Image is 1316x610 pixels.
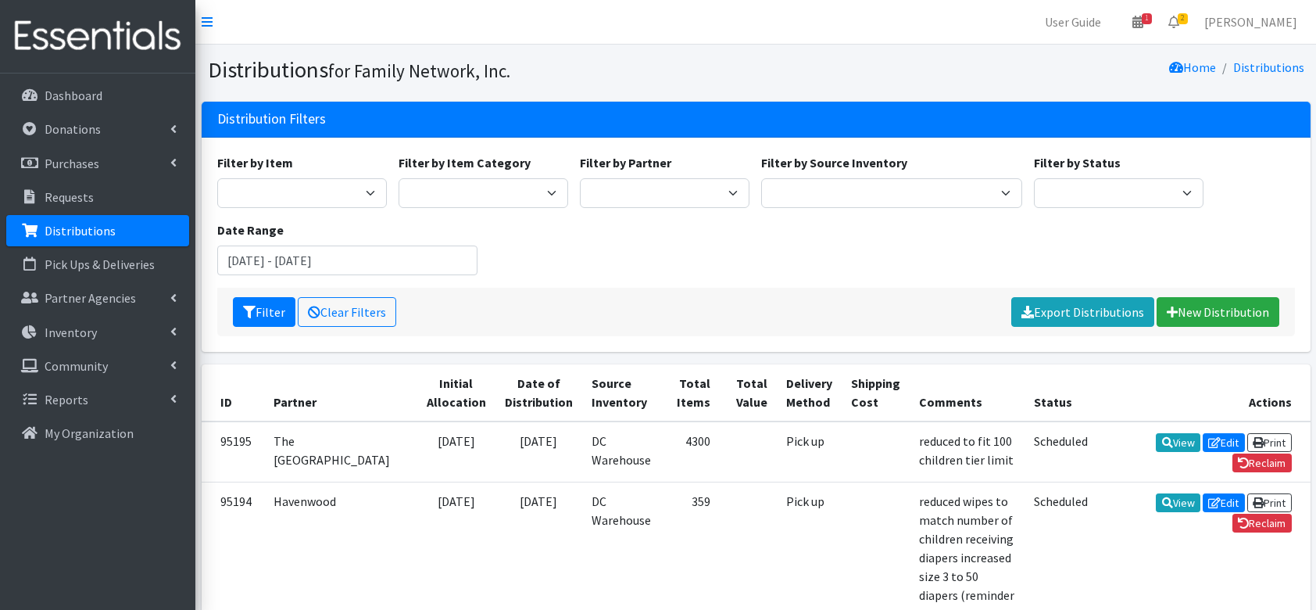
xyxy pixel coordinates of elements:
a: Edit [1203,433,1245,452]
p: Purchases [45,156,99,171]
label: Filter by Source Inventory [761,153,907,172]
td: DC Warehouse [582,422,660,483]
a: Print [1247,493,1292,512]
span: 2 [1178,13,1188,24]
label: Filter by Partner [580,153,671,172]
a: Home [1169,59,1216,75]
label: Date Range [217,221,284,239]
small: for Family Network, Inc. [328,59,510,82]
p: Requests [45,189,94,205]
label: Filter by Item Category [399,153,531,172]
p: Dashboard [45,88,102,103]
a: Partner Agencies [6,282,189,314]
td: The [GEOGRAPHIC_DATA] [264,422,417,483]
p: Donations [45,121,101,137]
a: 1 [1120,6,1156,38]
p: Community [45,358,108,374]
th: Partner [264,364,417,422]
a: 2 [1156,6,1192,38]
button: Filter [233,297,295,327]
a: [PERSON_NAME] [1192,6,1310,38]
td: [DATE] [417,422,495,483]
a: Dashboard [6,80,189,111]
a: View [1156,433,1200,452]
p: Inventory [45,325,97,340]
p: Pick Ups & Deliveries [45,257,155,272]
p: Reports [45,392,88,407]
a: Inventory [6,317,189,348]
a: User Guide [1032,6,1114,38]
td: 4300 [660,422,720,483]
p: Distributions [45,223,116,239]
td: Scheduled [1025,422,1097,483]
a: Edit [1203,493,1245,512]
label: Filter by Item [217,153,293,172]
th: Delivery Method [777,364,842,422]
a: Reports [6,384,189,415]
th: Total Value [720,364,777,422]
a: Export Distributions [1011,297,1154,327]
a: Distributions [6,215,189,246]
th: Date of Distribution [495,364,582,422]
td: reduced to fit 100 children tier limit [910,422,1025,483]
td: 95195 [202,422,264,483]
img: HumanEssentials [6,10,189,63]
th: Source Inventory [582,364,660,422]
p: Partner Agencies [45,290,136,306]
a: Pick Ups & Deliveries [6,249,189,280]
a: View [1156,493,1200,512]
th: Comments [910,364,1025,422]
a: Requests [6,181,189,213]
a: Donations [6,113,189,145]
a: Community [6,350,189,382]
th: ID [202,364,264,422]
th: Total Items [660,364,720,422]
th: Initial Allocation [417,364,495,422]
th: Actions [1097,364,1311,422]
td: Pick up [777,422,842,483]
h3: Distribution Filters [217,111,326,127]
a: Reclaim [1232,454,1292,472]
th: Status [1025,364,1097,422]
p: My Organization [45,425,134,441]
a: Reclaim [1232,514,1292,533]
h1: Distributions [208,56,750,84]
input: January 1, 2011 - December 31, 2011 [217,246,478,275]
th: Shipping Cost [842,364,910,422]
a: New Distribution [1157,297,1279,327]
a: Purchases [6,148,189,179]
td: [DATE] [495,422,582,483]
span: 1 [1142,13,1152,24]
a: Print [1247,433,1292,452]
a: Distributions [1233,59,1304,75]
a: Clear Filters [298,297,396,327]
a: My Organization [6,418,189,449]
label: Filter by Status [1034,153,1121,172]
